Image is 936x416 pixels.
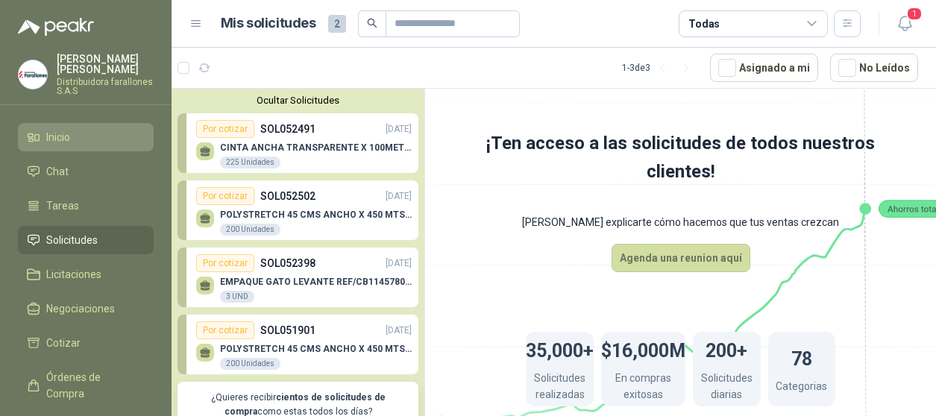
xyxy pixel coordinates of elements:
[18,294,154,323] a: Negociaciones
[57,54,154,75] p: [PERSON_NAME] [PERSON_NAME]
[260,322,315,338] p: SOL051901
[526,370,594,406] p: Solicitudes realizadas
[220,358,280,370] div: 200 Unidades
[328,15,346,33] span: 2
[791,341,812,374] h1: 78
[18,260,154,289] a: Licitaciones
[601,333,685,365] h1: $16,000M
[18,226,154,254] a: Solicitudes
[622,56,698,80] div: 1 - 3 de 3
[220,224,280,236] div: 200 Unidades
[178,180,418,240] a: Por cotizarSOL052502[DATE] POLYSTRETCH 45 CMS ANCHO X 450 MTS LONG200 Unidades
[46,163,69,180] span: Chat
[46,335,81,351] span: Cotizar
[18,157,154,186] a: Chat
[46,369,139,402] span: Órdenes de Compra
[221,13,316,34] h1: Mis solicitudes
[260,121,315,137] p: SOL052491
[46,266,101,283] span: Licitaciones
[688,16,720,32] div: Todas
[526,333,594,365] h1: 35,000+
[196,254,254,272] div: Por cotizar
[220,344,412,354] p: POLYSTRETCH 45 CMS ANCHO X 450 MTS LONG
[220,142,412,153] p: CINTA ANCHA TRANSPARENTE X 100METROS
[386,324,412,338] p: [DATE]
[220,291,254,303] div: 3 UND
[46,198,79,214] span: Tareas
[260,188,315,204] p: SOL052502
[18,363,154,408] a: Órdenes de Compra
[386,189,412,204] p: [DATE]
[196,321,254,339] div: Por cotizar
[220,157,280,168] div: 225 Unidades
[178,95,418,106] button: Ocultar Solicitudes
[260,255,315,271] p: SOL052398
[891,10,918,37] button: 1
[178,315,418,374] a: Por cotizarSOL051901[DATE] POLYSTRETCH 45 CMS ANCHO X 450 MTS LONG200 Unidades
[18,192,154,220] a: Tareas
[693,370,761,406] p: Solicitudes diarias
[178,248,418,307] a: Por cotizarSOL052398[DATE] EMPAQUE GATO LEVANTE REF/CB11457801 ALZADORA 18503 UND
[196,120,254,138] div: Por cotizar
[386,122,412,136] p: [DATE]
[710,54,818,82] button: Asignado a mi
[367,18,377,28] span: search
[612,244,750,272] button: Agenda una reunion aquí
[18,123,154,151] a: Inicio
[18,329,154,357] a: Cotizar
[46,129,70,145] span: Inicio
[830,54,918,82] button: No Leídos
[46,300,115,317] span: Negociaciones
[19,60,47,89] img: Company Logo
[706,333,747,365] h1: 200+
[46,232,98,248] span: Solicitudes
[178,113,418,173] a: Por cotizarSOL052491[DATE] CINTA ANCHA TRANSPARENTE X 100METROS225 Unidades
[57,78,154,95] p: Distribuidora farallones S.A.S
[220,277,412,287] p: EMPAQUE GATO LEVANTE REF/CB11457801 ALZADORA 1850
[776,378,827,398] p: Categorias
[18,18,94,36] img: Logo peakr
[906,7,923,21] span: 1
[220,209,412,220] p: POLYSTRETCH 45 CMS ANCHO X 450 MTS LONG
[601,370,685,406] p: En compras exitosas
[196,187,254,205] div: Por cotizar
[386,256,412,271] p: [DATE]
